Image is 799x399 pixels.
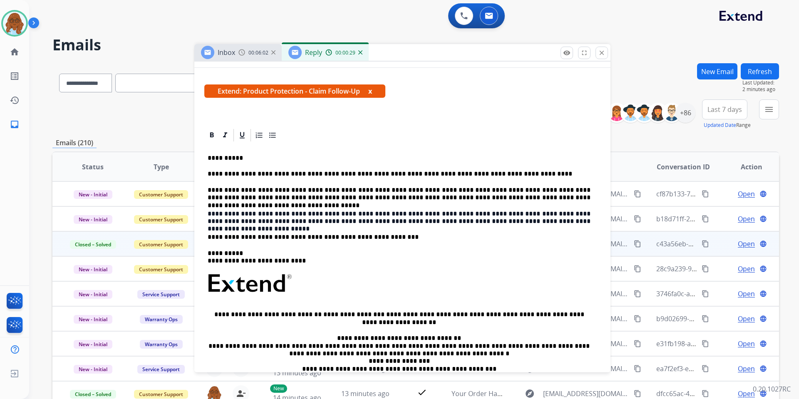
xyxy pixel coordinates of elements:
[305,48,322,57] span: Reply
[634,340,641,347] mat-icon: content_copy
[134,265,188,274] span: Customer Support
[82,162,104,172] span: Status
[204,84,385,98] span: Extend: Product Protection - Claim Follow-Up
[656,239,782,248] span: c43a56eb-bf4e-42a4-8108-6625fb437180
[10,47,20,57] mat-icon: home
[656,264,784,273] span: 28c9a239-9bcd-4593-b879-7befc9ad1aa5
[656,214,777,223] span: b18d71ff-2c57-45da-bcae-a0f7f6f9c3b6
[764,104,774,114] mat-icon: menu
[218,48,235,57] span: Inbox
[656,314,780,323] span: b9d02699-0f44-42c2-842f-c4568f50bde8
[697,63,737,79] button: New Email
[634,215,641,223] mat-icon: content_copy
[738,264,755,274] span: Open
[74,365,112,374] span: New - Initial
[52,37,779,53] h2: Emails
[74,215,112,224] span: New - Initial
[634,190,641,198] mat-icon: content_copy
[738,314,755,324] span: Open
[417,387,427,397] mat-icon: check
[134,390,188,399] span: Customer Support
[134,190,188,199] span: Customer Support
[656,389,782,398] span: dfcc65ac-424d-4392-834a-d7070a55c305
[137,290,185,299] span: Service Support
[711,152,779,181] th: Action
[581,49,588,57] mat-icon: fullscreen
[270,384,287,393] p: New
[702,390,709,397] mat-icon: content_copy
[656,189,779,198] span: cf87b133-73bb-47e6-b1fa-f255505282df
[74,265,112,274] span: New - Initial
[704,122,736,129] button: Updated Date
[543,389,629,399] span: [EMAIL_ADDRESS][DOMAIN_NAME]
[563,49,571,57] mat-icon: remove_red_eye
[248,50,268,56] span: 00:06:02
[656,289,781,298] span: 3746fa0c-a347-49fd-848b-da088f28b013
[236,129,248,141] div: Underline
[341,389,390,398] span: 13 minutes ago
[759,315,767,322] mat-icon: language
[738,214,755,224] span: Open
[74,340,112,349] span: New - Initial
[10,71,20,81] mat-icon: list_alt
[52,138,97,148] p: Emails (210)
[759,240,767,248] mat-icon: language
[656,364,779,373] span: ea7f2ef3-e695-4e0a-91ba-8efafb2879e5
[3,12,26,35] img: avatar
[738,389,755,399] span: Open
[140,315,183,324] span: Warranty Ops
[134,215,188,224] span: Customer Support
[74,315,112,324] span: New - Initial
[154,162,169,172] span: Type
[742,86,779,93] span: 2 minutes ago
[634,240,641,248] mat-icon: content_copy
[634,265,641,273] mat-icon: content_copy
[634,290,641,297] mat-icon: content_copy
[656,339,779,348] span: e31fb198-a597-4076-9a9f-a69c2fd3c2ac
[236,389,246,399] mat-icon: person_remove
[525,389,535,399] mat-icon: explore
[219,129,231,141] div: Italic
[702,240,709,248] mat-icon: content_copy
[759,215,767,223] mat-icon: language
[70,240,116,249] span: Closed – Solved
[74,190,112,199] span: New - Initial
[707,108,742,111] span: Last 7 days
[741,63,779,79] button: Refresh
[702,215,709,223] mat-icon: content_copy
[759,265,767,273] mat-icon: language
[634,315,641,322] mat-icon: content_copy
[738,364,755,374] span: Open
[702,290,709,297] mat-icon: content_copy
[738,339,755,349] span: Open
[759,290,767,297] mat-icon: language
[704,121,751,129] span: Range
[74,290,112,299] span: New - Initial
[759,340,767,347] mat-icon: language
[70,390,116,399] span: Closed – Solved
[253,129,266,141] div: Ordered List
[675,103,695,123] div: +86
[137,365,185,374] span: Service Support
[335,50,355,56] span: 00:00:29
[753,384,791,394] p: 0.20.1027RC
[702,365,709,372] mat-icon: content_copy
[368,86,372,96] button: x
[702,99,747,119] button: Last 7 days
[273,368,321,377] span: 13 minutes ago
[702,340,709,347] mat-icon: content_copy
[206,129,218,141] div: Bold
[738,289,755,299] span: Open
[702,315,709,322] mat-icon: content_copy
[738,239,755,249] span: Open
[10,95,20,105] mat-icon: history
[140,340,183,349] span: Warranty Ops
[452,389,598,398] span: Your Order Has Been Closed by AHM Furniture
[266,129,279,141] div: Bullet List
[634,365,641,372] mat-icon: content_copy
[742,79,779,86] span: Last Updated:
[702,190,709,198] mat-icon: content_copy
[10,119,20,129] mat-icon: inbox
[134,240,188,249] span: Customer Support
[598,49,605,57] mat-icon: close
